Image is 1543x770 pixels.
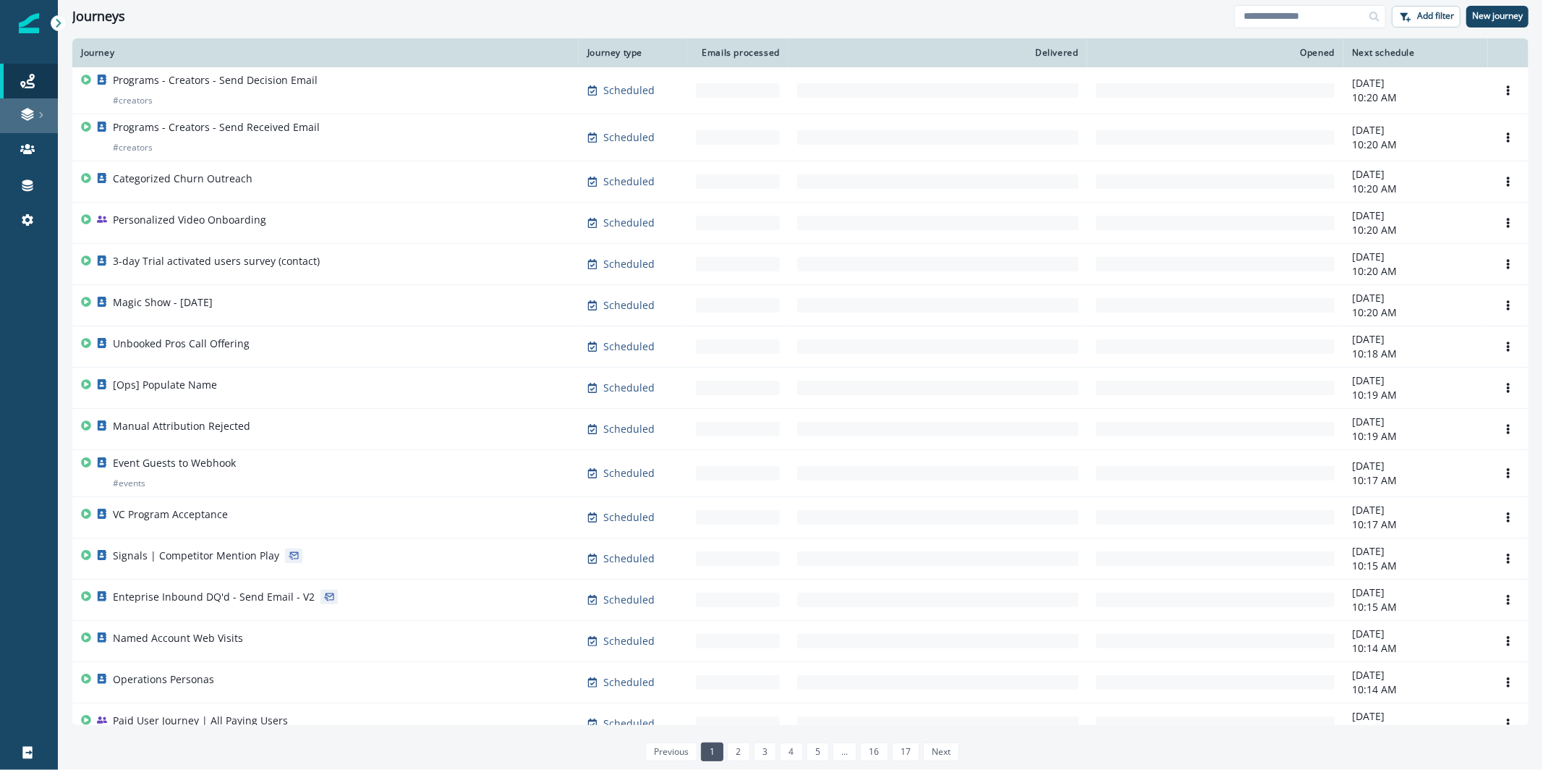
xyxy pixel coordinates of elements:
[727,742,749,761] a: Page 2
[923,742,959,761] a: Next page
[603,466,655,481] p: Scheduled
[1352,415,1479,429] p: [DATE]
[807,742,829,761] a: Page 5
[1497,589,1520,611] button: Options
[1352,264,1479,279] p: 10:20 AM
[1497,295,1520,316] button: Options
[1352,373,1479,388] p: [DATE]
[113,73,318,88] p: Programs - Creators - Send Decision Email
[1497,377,1520,399] button: Options
[1352,641,1479,656] p: 10:14 AM
[72,662,1529,703] a: Operations PersonasScheduled-[DATE]10:14 AMOptions
[860,742,888,761] a: Page 16
[1352,47,1479,59] div: Next schedule
[113,419,250,433] p: Manual Attribution Rejected
[1497,507,1520,528] button: Options
[1352,627,1479,641] p: [DATE]
[1096,47,1335,59] div: Opened
[113,631,243,646] p: Named Account Web Visits
[1352,459,1479,473] p: [DATE]
[780,742,802,761] a: Page 4
[642,742,960,761] ul: Pagination
[603,83,655,98] p: Scheduled
[113,337,250,351] p: Unbooked Pros Call Offering
[1352,223,1479,237] p: 10:20 AM
[113,295,213,310] p: Magic Show - [DATE]
[113,378,217,392] p: [Ops] Populate Name
[1497,713,1520,735] button: Options
[1352,347,1479,361] p: 10:18 AM
[1352,182,1479,196] p: 10:20 AM
[1472,11,1523,21] p: New journey
[1352,332,1479,347] p: [DATE]
[1352,600,1479,614] p: 10:15 AM
[1497,630,1520,652] button: Options
[113,507,228,522] p: VC Program Acceptance
[1352,724,1479,738] p: 10:16 AM
[113,120,320,135] p: Programs - Creators - Send Received Email
[72,67,1529,114] a: Programs - Creators - Send Decision Email#creatorsScheduled-[DATE]10:20 AMOptions
[1352,429,1479,444] p: 10:19 AM
[892,742,919,761] a: Page 17
[797,47,1079,59] div: Delivered
[696,47,780,59] div: Emails processed
[1497,336,1520,357] button: Options
[1352,305,1479,320] p: 10:20 AM
[113,254,320,268] p: 3-day Trial activated users survey (contact)
[1352,668,1479,682] p: [DATE]
[1352,388,1479,402] p: 10:19 AM
[1497,212,1520,234] button: Options
[113,172,252,186] p: Categorized Churn Outreach
[1352,250,1479,264] p: [DATE]
[1466,6,1529,27] button: New journey
[701,742,723,761] a: Page 1 is your current page
[1352,473,1479,488] p: 10:17 AM
[72,409,1529,450] a: Manual Attribution RejectedScheduled-[DATE]10:19 AMOptions
[113,549,279,563] p: Signals | Competitor Mention Play
[81,47,570,59] div: Journey
[833,742,856,761] a: Jump forward
[603,298,655,313] p: Scheduled
[72,285,1529,326] a: Magic Show - [DATE]Scheduled-[DATE]10:20 AMOptions
[72,161,1529,203] a: Categorized Churn OutreachScheduled-[DATE]10:20 AMOptions
[113,140,153,155] p: # creators
[1497,672,1520,693] button: Options
[1352,682,1479,697] p: 10:14 AM
[1497,462,1520,484] button: Options
[72,326,1529,368] a: Unbooked Pros Call OfferingScheduled-[DATE]10:18 AMOptions
[1352,544,1479,559] p: [DATE]
[1352,559,1479,573] p: 10:15 AM
[1352,503,1479,517] p: [DATE]
[72,9,125,25] h1: Journeys
[603,339,655,354] p: Scheduled
[1352,208,1479,223] p: [DATE]
[603,510,655,525] p: Scheduled
[19,13,39,33] img: Inflection
[113,213,266,227] p: Personalized Video Onboarding
[72,580,1529,621] a: Enteprise Inbound DQ'd - Send Email - V2Scheduled-[DATE]10:15 AMOptions
[1497,253,1520,275] button: Options
[1392,6,1461,27] button: Add filter
[1352,167,1479,182] p: [DATE]
[1352,291,1479,305] p: [DATE]
[72,450,1529,497] a: Event Guests to Webhook#eventsScheduled-[DATE]10:17 AMOptions
[1352,90,1479,105] p: 10:20 AM
[113,590,315,604] p: Enteprise Inbound DQ'd - Send Email - V2
[754,742,776,761] a: Page 3
[113,93,153,108] p: # creators
[72,621,1529,662] a: Named Account Web VisitsScheduled-[DATE]10:14 AMOptions
[603,634,655,648] p: Scheduled
[1352,76,1479,90] p: [DATE]
[113,714,288,728] p: Paid User Journey | All Paying Users
[1352,709,1479,724] p: [DATE]
[603,174,655,189] p: Scheduled
[603,381,655,395] p: Scheduled
[1497,418,1520,440] button: Options
[1352,517,1479,532] p: 10:17 AM
[1497,80,1520,101] button: Options
[72,114,1529,161] a: Programs - Creators - Send Received Email#creatorsScheduled-[DATE]10:20 AMOptions
[72,538,1529,580] a: Signals | Competitor Mention PlayScheduled-[DATE]10:15 AMOptions
[1497,127,1520,148] button: Options
[603,675,655,690] p: Scheduled
[72,244,1529,285] a: 3-day Trial activated users survey (contact)Scheduled-[DATE]10:20 AMOptions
